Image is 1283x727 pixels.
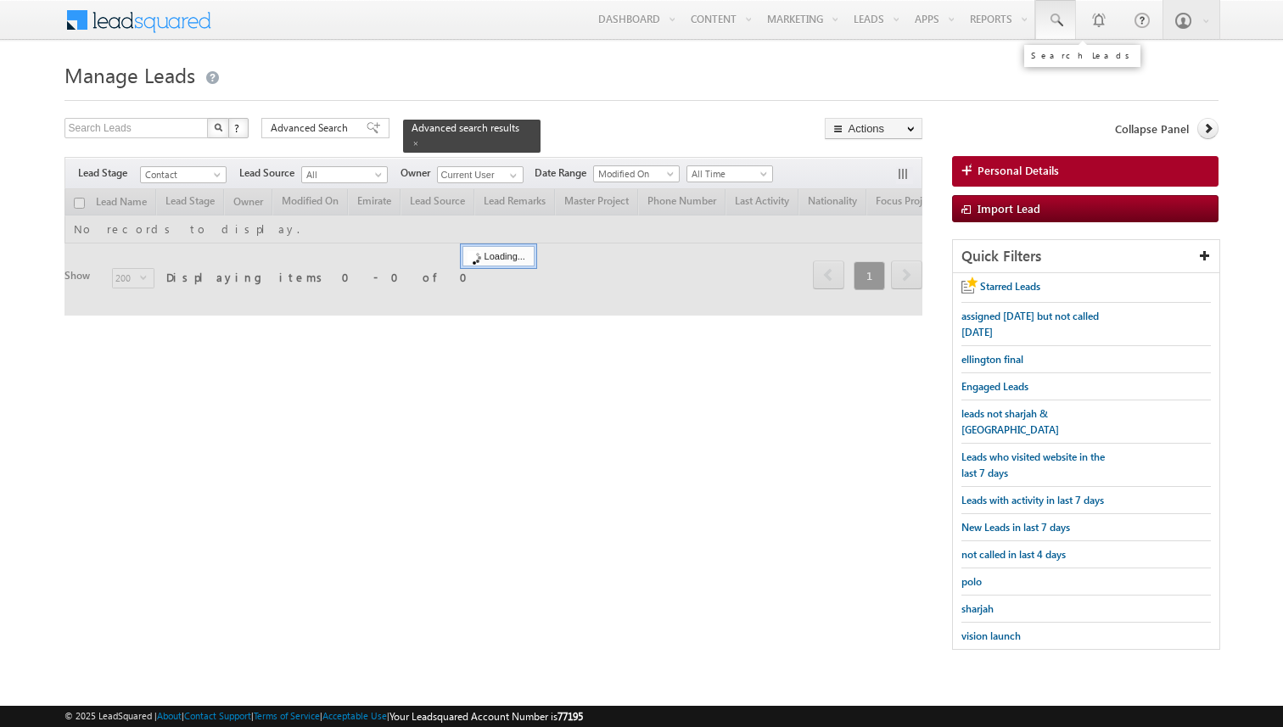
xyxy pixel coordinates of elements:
span: Advanced search results [412,121,519,134]
span: Date Range [535,165,593,181]
span: sharjah [961,602,994,615]
img: Search [214,123,222,131]
span: Lead Stage [78,165,140,181]
span: ellington final [961,353,1023,366]
div: Loading... [462,246,535,266]
a: Show All Items [501,167,522,184]
span: © 2025 LeadSquared | | | | | [64,708,583,724]
span: Collapse Panel [1115,121,1189,137]
span: Personal Details [978,163,1059,178]
button: Actions [825,118,922,139]
span: Contact [141,167,221,182]
span: All Time [687,166,768,182]
a: All Time [686,165,773,182]
span: Leads who visited website in the last 7 days [961,450,1105,479]
span: not called in last 4 days [961,548,1066,561]
input: Type to Search [437,166,524,183]
button: ? [228,118,249,138]
a: Terms of Service [254,710,320,721]
a: Acceptable Use [322,710,387,721]
span: Owner [401,165,437,181]
span: Leads with activity in last 7 days [961,494,1104,506]
span: assigned [DATE] but not called [DATE] [961,310,1099,338]
span: Import Lead [978,201,1040,215]
span: Modified On [594,166,675,182]
span: leads not sharjah & [GEOGRAPHIC_DATA] [961,407,1059,436]
span: 77195 [557,710,583,723]
span: Lead Source [239,165,301,181]
a: All [301,166,388,183]
span: Manage Leads [64,61,195,88]
span: New Leads in last 7 days [961,521,1070,534]
div: Quick Filters [953,240,1219,273]
span: polo [961,575,982,588]
a: Modified On [593,165,680,182]
a: About [157,710,182,721]
a: Contact [140,166,227,183]
span: Starred Leads [980,280,1040,293]
span: Your Leadsquared Account Number is [389,710,583,723]
span: Advanced Search [271,120,353,136]
span: Engaged Leads [961,380,1028,393]
span: ? [234,120,242,135]
a: Personal Details [952,156,1219,187]
a: Contact Support [184,710,251,721]
span: All [302,167,383,182]
div: Search Leads [1031,50,1134,60]
span: vision launch [961,629,1021,642]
